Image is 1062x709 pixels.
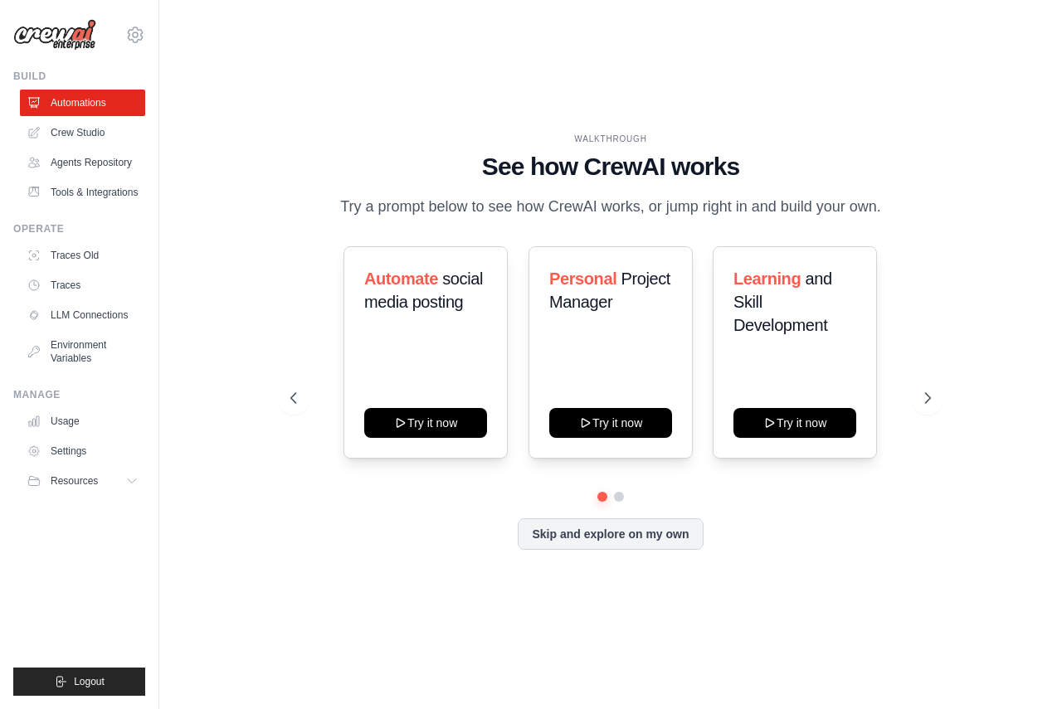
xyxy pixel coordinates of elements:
span: Project Manager [549,270,670,311]
span: Learning [733,270,801,288]
a: Tools & Integrations [20,179,145,206]
button: Resources [20,468,145,494]
button: Logout [13,668,145,696]
button: Try it now [364,408,487,438]
span: Personal [549,270,616,288]
span: and Skill Development [733,270,832,334]
a: Crew Studio [20,119,145,146]
a: Usage [20,408,145,435]
a: Traces Old [20,242,145,269]
button: Skip and explore on my own [518,518,703,550]
span: Automate [364,270,438,288]
a: Traces [20,272,145,299]
div: Build [13,70,145,83]
a: Automations [20,90,145,116]
button: Try it now [549,408,672,438]
span: social media posting [364,270,483,311]
span: Logout [74,675,105,688]
p: Try a prompt below to see how CrewAI works, or jump right in and build your own. [332,195,889,219]
img: Logo [13,19,96,51]
a: Agents Repository [20,149,145,176]
button: Try it now [733,408,856,438]
span: Resources [51,474,98,488]
a: Settings [20,438,145,464]
div: Manage [13,388,145,401]
div: Operate [13,222,145,236]
a: Environment Variables [20,332,145,371]
div: WALKTHROUGH [290,133,930,145]
a: LLM Connections [20,302,145,328]
h1: See how CrewAI works [290,152,930,182]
